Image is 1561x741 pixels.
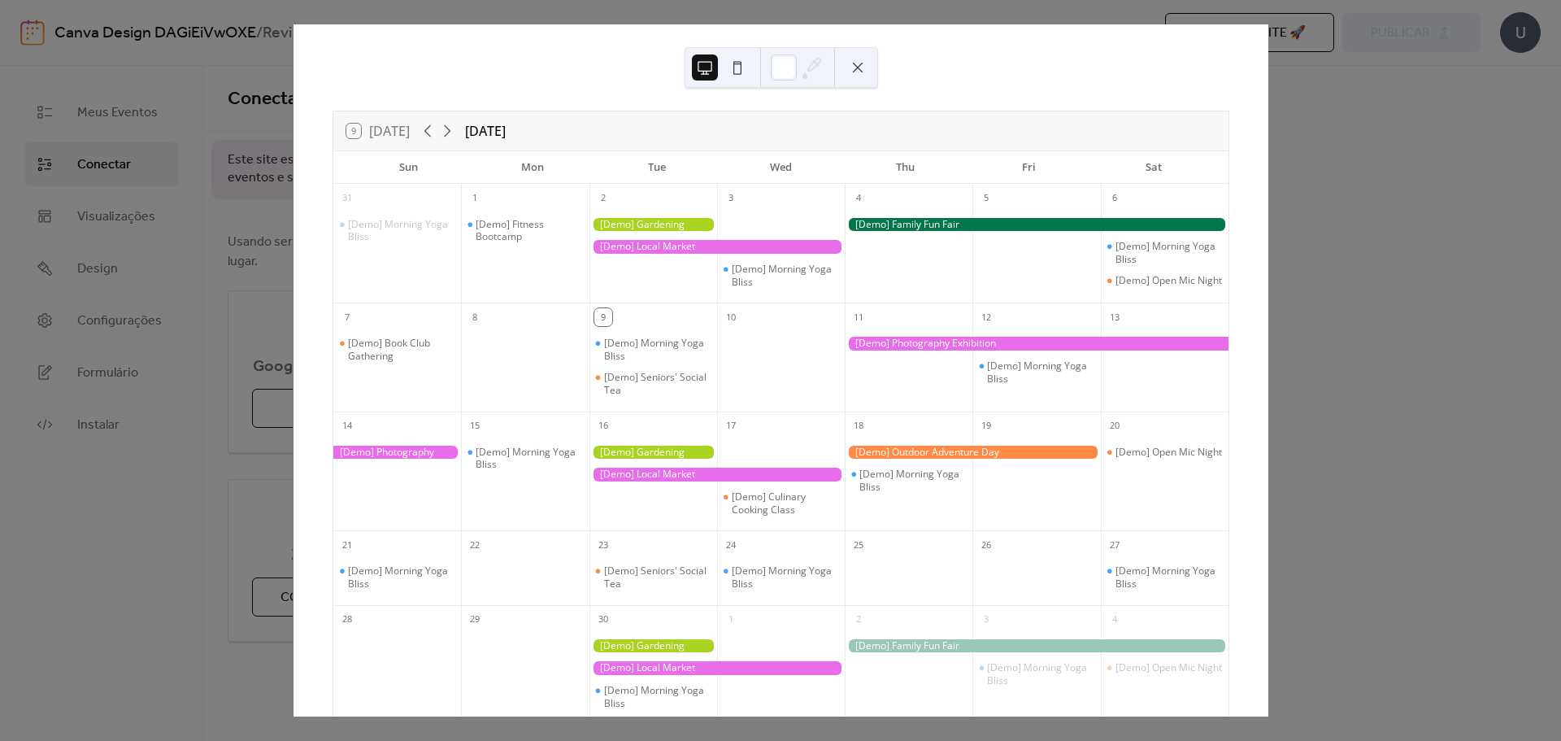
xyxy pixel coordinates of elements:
div: [Demo] Family Fun Fair [845,639,1228,653]
div: [Demo] Gardening Workshop [589,218,717,232]
div: [Demo] Morning Yoga Bliss [589,684,717,709]
div: 12 [977,308,995,326]
div: [Demo] Open Mic Night [1115,446,1222,459]
div: [Demo] Morning Yoga Bliss [348,564,454,590]
div: 15 [466,417,484,435]
div: [Demo] Open Mic Night [1115,274,1222,287]
div: 4 [850,190,867,207]
div: 20 [1106,417,1124,435]
div: [Demo] Morning Yoga Bliss [1115,240,1222,265]
div: 3 [977,611,995,629]
div: 19 [977,417,995,435]
div: [Demo] Seniors' Social Tea [589,371,717,396]
div: Thu [843,151,967,184]
div: 11 [850,308,867,326]
div: [Demo] Morning Yoga Bliss [604,684,711,709]
div: [Demo] Morning Yoga Bliss [859,468,966,493]
div: [Demo] Book Club Gathering [333,337,461,362]
div: [Demo] Morning Yoga Bliss [1115,564,1222,590]
div: [Demo] Seniors' Social Tea [604,564,711,590]
div: Wed [719,151,843,184]
div: [Demo] Outdoor Adventure Day [845,446,1101,460]
div: [Demo] Morning Yoga Bliss [732,263,838,288]
div: 4 [1106,611,1124,629]
div: 1 [466,190,484,207]
div: Sun [346,151,471,184]
div: [Demo] Morning Yoga Bliss [1101,564,1228,590]
div: [Demo] Open Mic Night [1101,274,1228,287]
div: 28 [338,611,356,629]
div: [Demo] Morning Yoga Bliss [717,564,845,590]
div: [Demo] Morning Yoga Bliss [732,564,838,590]
div: [Demo] Photography Exhibition [845,337,1228,351]
div: 21 [338,536,356,554]
div: [DATE] [465,121,506,141]
div: [Demo] Seniors' Social Tea [589,564,717,590]
div: 10 [722,308,740,326]
div: 30 [594,611,612,629]
div: [Demo] Morning Yoga Bliss [461,446,589,471]
div: [Demo] Morning Yoga Bliss [333,218,461,243]
div: [Demo] Morning Yoga Bliss [604,337,711,362]
div: [Demo] Local Market [589,468,846,482]
div: 1 [722,611,740,629]
div: [Demo] Morning Yoga Bliss [476,446,582,471]
div: 8 [466,308,484,326]
div: [Demo] Family Fun Fair [845,218,1228,232]
div: [Demo] Photography Exhibition [333,446,461,460]
div: 6 [1106,190,1124,207]
div: [Demo] Gardening Workshop [589,446,717,460]
div: [Demo] Morning Yoga Bliss [987,661,1094,687]
div: 2 [594,190,612,207]
div: 9 [594,308,612,326]
div: 26 [977,536,995,554]
div: [Demo] Open Mic Night [1101,661,1228,674]
div: [Demo] Morning Yoga Bliss [333,564,461,590]
div: Sat [1091,151,1215,184]
div: [Demo] Culinary Cooking Class [717,490,845,516]
div: 18 [850,417,867,435]
div: 7 [338,308,356,326]
div: 29 [466,611,484,629]
div: [Demo] Morning Yoga Bliss [972,360,1100,385]
div: 25 [850,536,867,554]
div: 2 [850,611,867,629]
div: [Demo] Open Mic Night [1115,661,1222,674]
div: Fri [967,151,1092,184]
div: [Demo] Culinary Cooking Class [732,490,838,516]
div: [Demo] Fitness Bootcamp [476,218,582,243]
div: [Demo] Book Club Gathering [348,337,454,362]
div: Tue [594,151,719,184]
div: 16 [594,417,612,435]
div: [Demo] Morning Yoga Bliss [348,218,454,243]
div: [Demo] Seniors' Social Tea [604,371,711,396]
div: [Demo] Open Mic Night [1101,446,1228,459]
div: [Demo] Fitness Bootcamp [461,218,589,243]
div: [Demo] Morning Yoga Bliss [1101,240,1228,265]
div: 22 [466,536,484,554]
div: 24 [722,536,740,554]
div: [Demo] Morning Yoga Bliss [589,337,717,362]
div: 5 [977,190,995,207]
div: [Demo] Morning Yoga Bliss [972,661,1100,687]
div: [Demo] Gardening Workshop [589,639,717,653]
div: 31 [338,190,356,207]
div: 27 [1106,536,1124,554]
div: [Demo] Local Market [589,661,846,675]
div: [Demo] Morning Yoga Bliss [987,360,1094,385]
div: [Demo] Morning Yoga Bliss [717,263,845,288]
div: [Demo] Local Market [589,240,846,254]
div: 14 [338,417,356,435]
div: 3 [722,190,740,207]
div: 17 [722,417,740,435]
div: Mon [471,151,595,184]
div: [Demo] Morning Yoga Bliss [845,468,972,493]
div: 23 [594,536,612,554]
div: 13 [1106,308,1124,326]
